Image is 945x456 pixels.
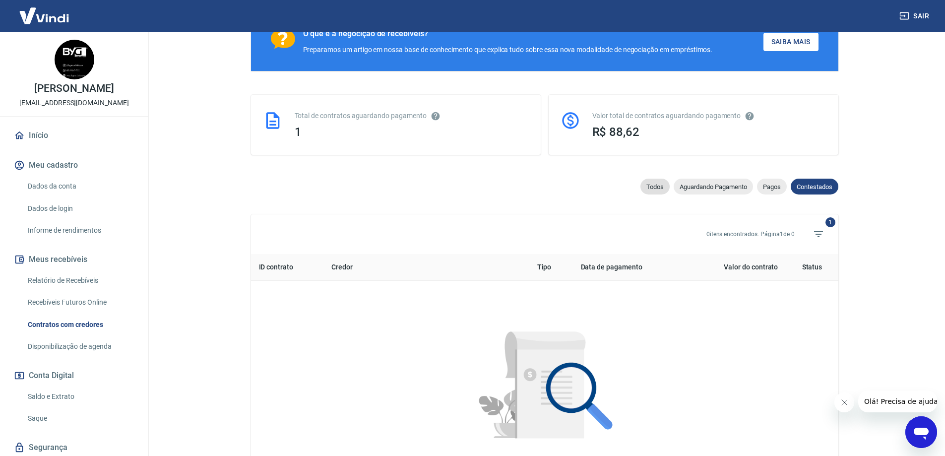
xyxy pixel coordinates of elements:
div: 1 [295,125,529,139]
div: Contestados [791,179,838,195]
a: Relatório de Recebíveis [24,270,136,291]
th: Credor [323,254,529,281]
iframe: Fechar mensagem [834,392,854,412]
div: Pagos [757,179,787,195]
img: 2017ffe9-d509-46ce-90e9-2cfa4688c615.jpeg [55,40,94,79]
a: Recebíveis Futuros Online [24,292,136,313]
a: Informe de rendimentos [24,220,136,241]
span: R$ 88,62 [592,125,640,139]
img: Ícone com um ponto de interrogação. [271,29,295,49]
span: Olá! Precisa de ajuda? [6,7,83,15]
a: Início [12,125,136,146]
a: Dados de login [24,198,136,219]
a: Disponibilização de agenda [24,336,136,357]
span: Filtros [807,222,830,246]
p: [PERSON_NAME] [34,83,114,94]
iframe: Botão para abrir a janela de mensagens [905,416,937,448]
th: Valor do contrato [685,254,786,281]
span: 1 [825,217,835,227]
a: Saldo e Extrato [24,387,136,407]
p: [EMAIL_ADDRESS][DOMAIN_NAME] [19,98,129,108]
span: Aguardando Pagamento [674,183,753,191]
svg: Esses contratos não se referem à Vindi, mas sim a outras instituições. [431,111,441,121]
iframe: Mensagem da empresa [858,391,937,412]
div: Todos [640,179,670,195]
div: Valor total de contratos aguardando pagamento [592,111,826,121]
div: Aguardando Pagamento [674,179,753,195]
span: Todos [640,183,670,191]
th: Status [786,254,838,281]
th: Data de pagamento [573,254,685,281]
img: Vindi [12,0,76,31]
a: Saque [24,408,136,429]
a: Dados da conta [24,176,136,196]
th: ID contrato [251,254,324,281]
div: Total de contratos aguardando pagamento [295,111,529,121]
div: O que é a negocição de recebíveis? [303,29,713,39]
button: Conta Digital [12,365,136,387]
button: Meus recebíveis [12,249,136,270]
button: Sair [897,7,933,25]
th: Tipo [529,254,573,281]
span: Pagos [757,183,787,191]
span: Contestados [791,183,838,191]
div: Preparamos um artigo em nossa base de conhecimento que explica tudo sobre essa nova modalidade de... [303,45,713,55]
a: Saiba Mais [763,33,819,51]
p: 0 itens encontrados. Página 1 de 0 [706,230,795,239]
button: Meu cadastro [12,154,136,176]
a: Contratos com credores [24,315,136,335]
svg: O valor comprometido não se refere a pagamentos pendentes na Vindi e sim como garantia a outras i... [745,111,755,121]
